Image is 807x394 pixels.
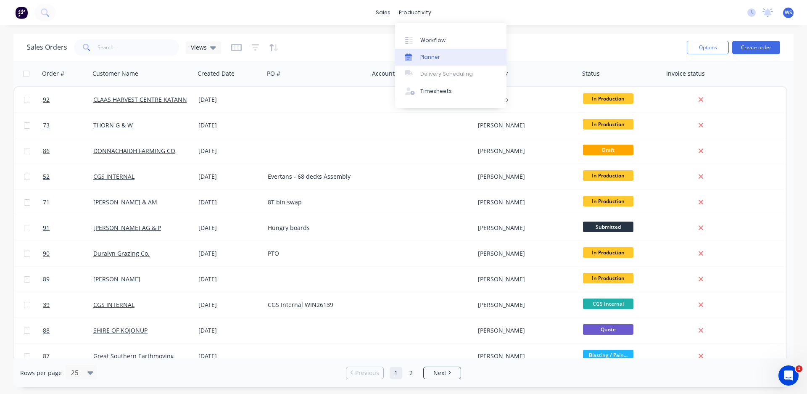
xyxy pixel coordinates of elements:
a: SHIRE OF KOJONUP [93,326,148,334]
span: 1 [796,365,802,372]
a: CGS INTERNAL [93,172,134,180]
div: [PERSON_NAME] [478,326,571,335]
div: [PERSON_NAME] [478,275,571,283]
a: Duralyn Grazing Co. [93,249,150,257]
a: DONNACHAIDH FARMING CO [93,147,175,155]
a: [PERSON_NAME] [93,275,140,283]
span: 86 [43,147,50,155]
div: [DATE] [198,301,261,309]
span: 73 [43,121,50,130]
span: 91 [43,224,50,232]
span: Quote [583,324,633,335]
div: [DATE] [198,249,261,258]
a: 86 [43,138,93,164]
a: 92 [43,87,93,112]
span: Previous [355,369,379,377]
span: 52 [43,172,50,181]
a: Previous page [346,369,383,377]
a: Page 1 is your current page [390,367,402,379]
a: 52 [43,164,93,189]
button: Create order [732,41,780,54]
span: In Production [583,170,633,181]
input: Search... [98,39,179,56]
div: [PERSON_NAME] [478,224,571,232]
span: 90 [43,249,50,258]
iframe: Intercom live chat [778,365,799,386]
a: 87 [43,344,93,369]
div: Accounting Order # [372,69,427,78]
div: sales [372,6,395,19]
span: Submitted [583,222,633,232]
div: [PERSON_NAME] [478,198,571,206]
h1: Sales Orders [27,43,67,51]
span: Views [191,43,207,52]
a: [PERSON_NAME] AG & P [93,224,161,232]
div: Evertans - 68 decks Assembly [268,172,361,181]
a: Planner [395,49,506,66]
div: [DATE] [198,121,261,130]
div: [DATE] [198,326,261,335]
span: Next [433,369,446,377]
div: [DATE] [198,147,261,155]
img: Factory [15,6,28,19]
div: [DATE] [198,172,261,181]
div: 8T bin swap [268,198,361,206]
span: 87 [43,352,50,360]
span: WS [785,9,792,16]
a: THORN G & W [93,121,133,129]
div: [PERSON_NAME] [478,249,571,258]
div: [DATE] [198,95,261,104]
div: PO # [267,69,280,78]
span: In Production [583,93,633,104]
div: Timesheets [420,87,452,95]
span: In Production [583,119,633,130]
a: Great Southern Earthmoving [93,352,174,360]
span: 71 [43,198,50,206]
div: Hungry boards [268,224,361,232]
a: CLAAS HARVEST CENTRE KATANNING [93,95,198,103]
span: Blasting / Pain... [583,350,633,360]
a: 91 [43,215,93,241]
a: Timesheets [395,83,506,100]
div: [PERSON_NAME] [478,172,571,181]
span: In Production [583,247,633,258]
div: Work Shop [478,95,571,104]
a: 71 [43,190,93,215]
div: Order # [42,69,64,78]
span: 89 [43,275,50,283]
a: CGS INTERNAL [93,301,134,309]
span: 88 [43,326,50,335]
div: CGS Internal WIN26139 [268,301,361,309]
a: 88 [43,318,93,343]
a: 90 [43,241,93,266]
a: Next page [424,369,461,377]
span: 92 [43,95,50,104]
span: In Production [583,196,633,206]
div: [DATE] [198,224,261,232]
a: Page 2 [405,367,417,379]
div: [PERSON_NAME] [478,301,571,309]
div: Invoice status [666,69,705,78]
ul: Pagination [343,367,464,379]
a: 39 [43,292,93,317]
a: 89 [43,267,93,292]
span: Rows per page [20,369,62,377]
div: [PERSON_NAME] [478,121,571,130]
div: [PERSON_NAME] [478,352,571,360]
button: Options [687,41,729,54]
div: [DATE] [198,275,261,283]
div: Created Date [198,69,235,78]
div: Status [582,69,600,78]
a: Workflow [395,32,506,48]
a: 73 [43,113,93,138]
div: [DATE] [198,198,261,206]
span: Draft [583,145,633,155]
a: [PERSON_NAME] & AM [93,198,157,206]
div: PTO [268,249,361,258]
span: In Production [583,273,633,283]
div: Planner [420,53,440,61]
div: Workflow [420,37,446,44]
div: Customer Name [92,69,138,78]
div: [PERSON_NAME] [478,147,571,155]
span: CGS Internal [583,299,633,309]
